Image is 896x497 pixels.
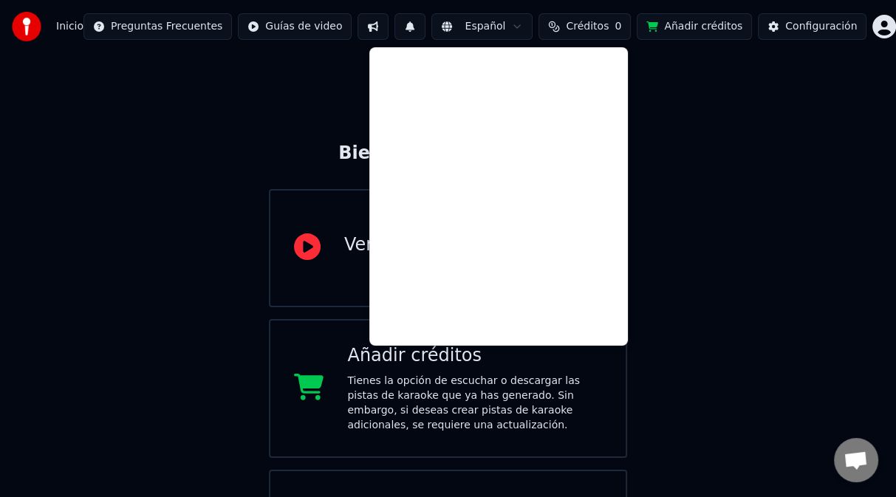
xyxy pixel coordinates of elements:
[566,19,609,34] span: Créditos
[785,19,857,34] div: Configuración
[637,13,752,40] button: Añadir créditos
[834,438,878,482] div: Chat abierto
[238,13,352,40] button: Guías de video
[347,374,602,433] div: Tienes la opción de escuchar o descargar las pistas de karaoke que ya has generado. Sin embargo, ...
[344,233,570,257] div: Ver video de inicio rápido
[12,12,41,41] img: youka
[758,13,866,40] button: Configuración
[83,13,232,40] button: Preguntas Frecuentes
[56,19,83,34] span: Inicio
[615,19,621,34] span: 0
[347,344,602,368] div: Añadir créditos
[538,13,631,40] button: Créditos0
[56,19,83,34] nav: breadcrumb
[338,142,558,165] div: Bienvenido a Youka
